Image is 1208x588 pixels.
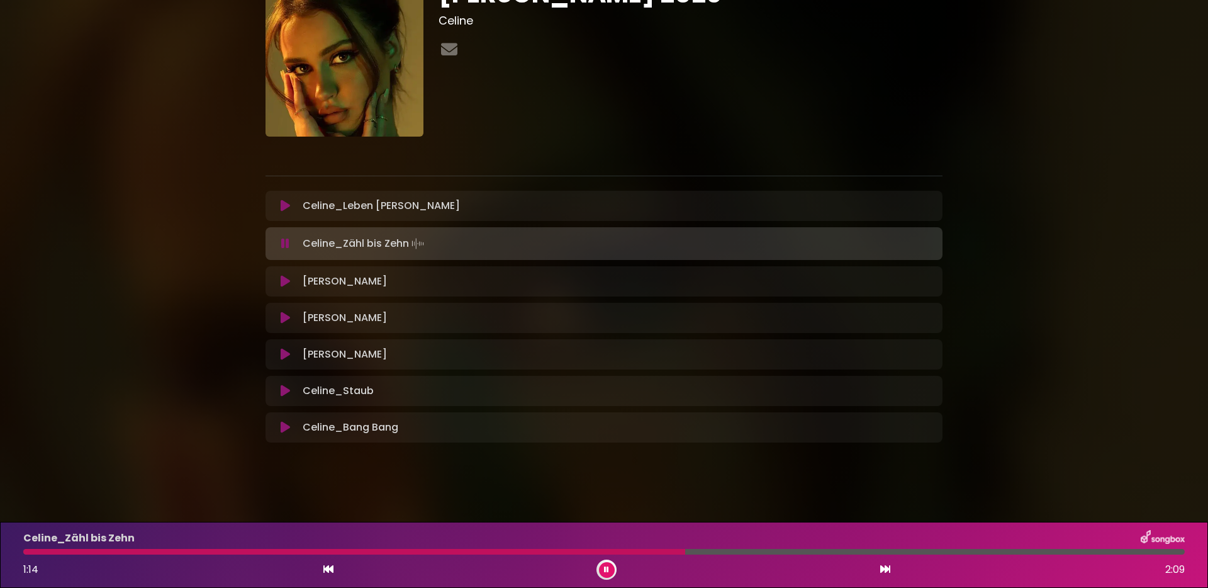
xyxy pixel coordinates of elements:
p: [PERSON_NAME] [303,274,387,289]
p: Celine_Staub [303,383,374,399]
p: Celine_Zähl bis Zehn [303,235,427,252]
img: waveform4.gif [409,235,427,252]
h3: Celine [439,14,942,28]
p: [PERSON_NAME] [303,310,387,325]
p: [PERSON_NAME] [303,347,387,362]
p: Celine_Bang Bang [303,420,398,435]
p: Celine_Leben [PERSON_NAME] [303,198,460,213]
